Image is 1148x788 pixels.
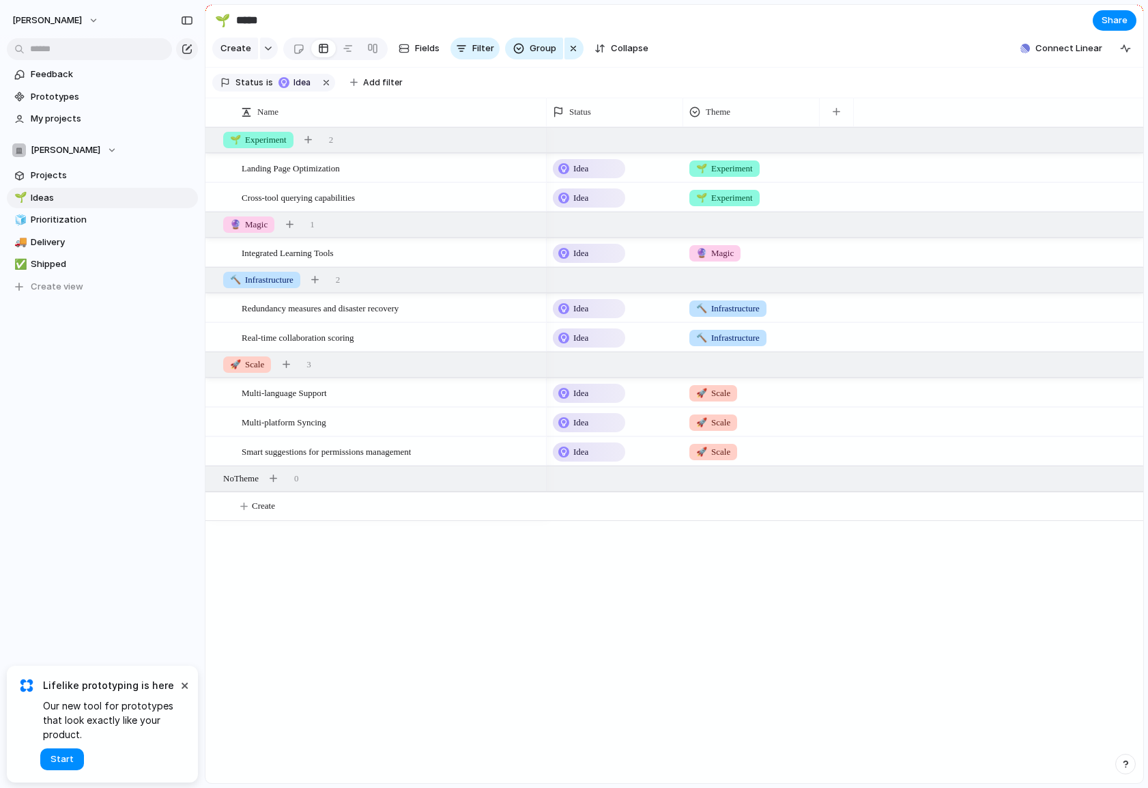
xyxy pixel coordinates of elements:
[569,105,591,119] span: Status
[530,42,556,55] span: Group
[242,384,327,400] span: Multi-language Support
[14,190,24,206] div: 🌱
[415,42,440,55] span: Fields
[242,329,354,345] span: Real-time collaboration scoring
[450,38,500,59] button: Filter
[363,76,403,89] span: Add filter
[14,234,24,250] div: 🚚
[242,414,326,430] span: Multi-platform Syncing
[696,417,707,427] span: 🚀
[242,189,355,205] span: Cross-tool querying capabilities
[230,218,268,231] span: Magic
[230,135,241,145] span: 🌱
[14,257,24,272] div: ✅
[7,277,198,297] button: Create view
[696,416,730,430] span: Scale
[611,42,648,55] span: Collapse
[12,14,82,27] span: [PERSON_NAME]
[31,280,83,294] span: Create view
[573,247,588,260] span: Idea
[6,10,106,31] button: [PERSON_NAME]
[696,302,760,315] span: Infrastructure
[293,76,313,89] span: Idea
[242,244,334,260] span: Integrated Learning Tools
[573,331,588,345] span: Idea
[230,133,287,147] span: Experiment
[696,191,753,205] span: Experiment
[242,443,411,459] span: Smart suggestions for permissions management
[12,236,26,249] button: 🚚
[7,165,198,186] a: Projects
[696,303,707,313] span: 🔨
[257,105,278,119] span: Name
[696,162,753,175] span: Experiment
[696,247,734,260] span: Magic
[12,257,26,271] button: ✅
[1035,42,1102,55] span: Connect Linear
[696,333,707,343] span: 🔨
[573,191,588,205] span: Idea
[242,160,340,175] span: Landing Page Optimization
[696,445,730,459] span: Scale
[696,163,707,173] span: 🌱
[336,273,341,287] span: 2
[215,11,230,29] div: 🌱
[7,140,198,160] button: [PERSON_NAME]
[31,191,193,205] span: Ideas
[230,358,264,371] span: Scale
[342,73,411,92] button: Add filter
[696,331,760,345] span: Infrastructure
[31,169,193,182] span: Projects
[31,257,193,271] span: Shipped
[7,254,198,275] a: ✅Shipped
[12,213,26,227] button: 🧊
[43,679,177,692] span: Lifelike prototyping is here
[252,499,275,513] span: Create
[7,109,198,129] a: My projects
[266,76,273,89] span: is
[51,752,74,766] span: Start
[573,302,588,315] span: Idea
[212,38,258,59] button: Create
[573,416,588,430] span: Idea
[242,300,399,315] span: Redundancy measures and disaster recovery
[274,75,317,90] button: Idea
[7,232,198,253] div: 🚚Delivery
[306,358,311,371] span: 3
[7,188,198,208] a: 🌱Ideas
[573,386,588,400] span: Idea
[1102,14,1128,27] span: Share
[212,10,233,31] button: 🌱
[7,210,198,230] div: 🧊Prioritization
[14,212,24,228] div: 🧊
[43,699,177,742] span: Our new tool for prototypes that look exactly like your product.
[573,445,588,459] span: Idea
[1015,38,1108,59] button: Connect Linear
[12,191,26,205] button: 🌱
[294,472,299,486] span: 0
[230,275,241,285] span: 🔨
[31,213,193,227] span: Prioritization
[505,38,563,59] button: Group
[31,143,100,157] span: [PERSON_NAME]
[310,218,315,231] span: 1
[235,76,263,89] span: Status
[230,359,241,369] span: 🚀
[472,42,494,55] span: Filter
[696,248,707,258] span: 🔮
[40,748,84,770] button: Start
[696,447,707,457] span: 🚀
[573,162,588,175] span: Idea
[1093,10,1136,31] button: Share
[220,42,251,55] span: Create
[31,90,193,104] span: Prototypes
[31,236,193,249] span: Delivery
[176,677,192,693] button: Dismiss
[589,38,654,59] button: Collapse
[230,219,241,229] span: 🔮
[31,68,193,81] span: Feedback
[696,386,730,400] span: Scale
[223,472,259,486] span: No Theme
